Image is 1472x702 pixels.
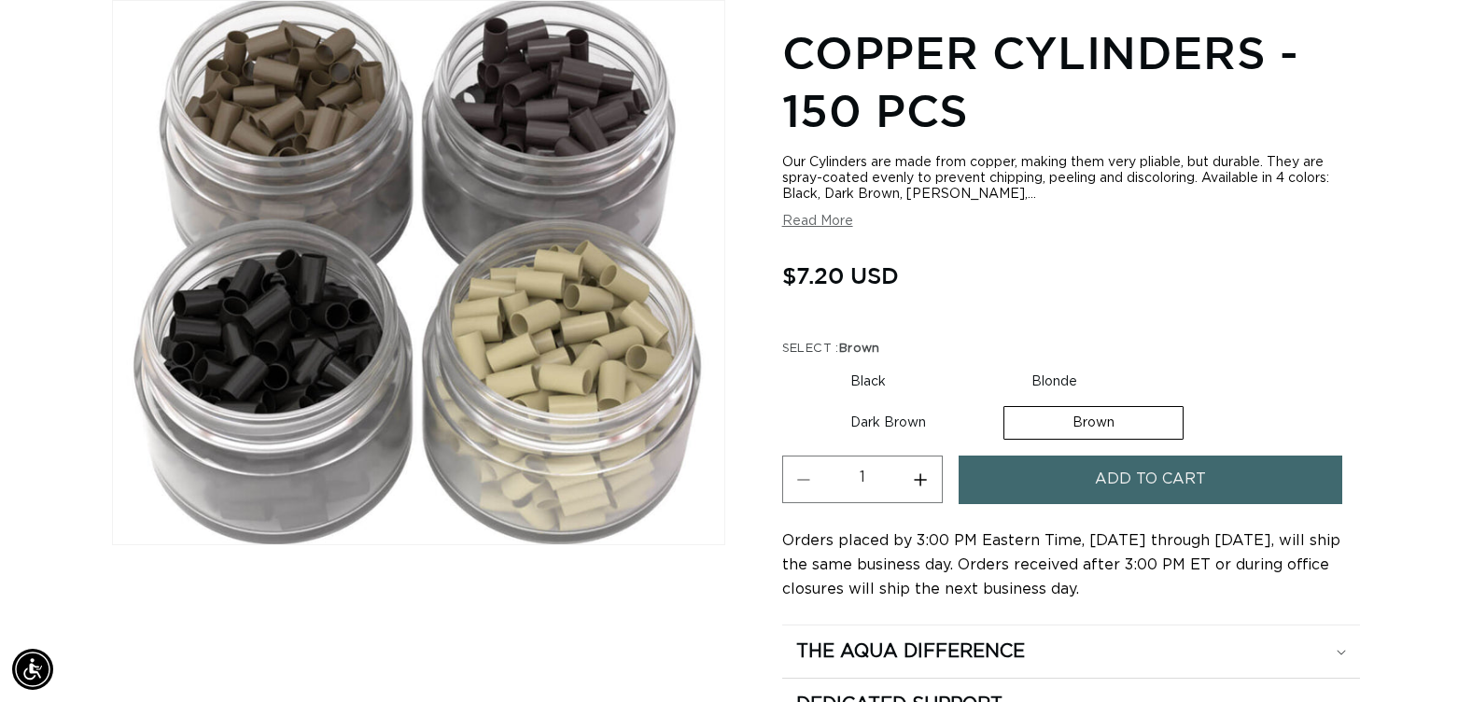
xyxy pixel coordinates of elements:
[1003,406,1184,440] label: Brown
[782,214,853,230] button: Read More
[796,639,1025,664] h2: The Aqua Difference
[963,366,1145,398] label: Blonde
[1379,612,1472,702] iframe: Chat Widget
[782,366,954,398] label: Black
[782,155,1360,203] div: Our Cylinders are made from copper, making them very pliable, but durable. They are spray-coated ...
[1095,456,1206,503] span: Add to cart
[782,340,882,358] legend: SELECT :
[959,456,1342,503] button: Add to cart
[782,258,899,293] span: $7.20 USD
[782,407,994,439] label: Dark Brown
[782,23,1360,140] h1: Copper Cylinders - 150 pcs
[782,533,1340,597] span: Orders placed by 3:00 PM Eastern Time, [DATE] through [DATE], will ship the same business day. Or...
[839,343,880,355] span: Brown
[782,625,1360,678] summary: The Aqua Difference
[12,649,53,690] div: Accessibility Menu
